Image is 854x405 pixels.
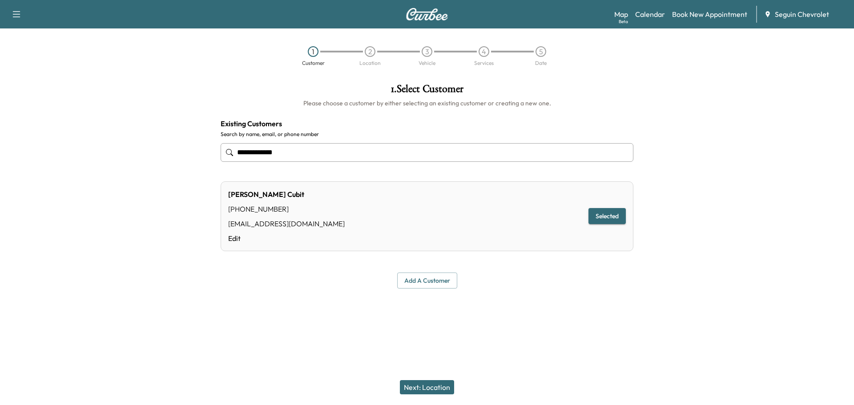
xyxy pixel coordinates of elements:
[228,233,345,244] a: Edit
[359,60,381,66] div: Location
[228,218,345,229] div: [EMAIL_ADDRESS][DOMAIN_NAME]
[228,204,345,214] div: [PHONE_NUMBER]
[308,46,318,57] div: 1
[221,118,633,129] h4: Existing Customers
[365,46,375,57] div: 2
[535,60,547,66] div: Date
[228,189,345,200] div: [PERSON_NAME] Cubit
[400,380,454,394] button: Next: Location
[419,60,435,66] div: Vehicle
[221,99,633,108] h6: Please choose a customer by either selecting an existing customer or creating a new one.
[221,84,633,99] h1: 1 . Select Customer
[672,9,747,20] a: Book New Appointment
[302,60,325,66] div: Customer
[635,9,665,20] a: Calendar
[588,208,626,225] button: Selected
[775,9,829,20] span: Seguin Chevrolet
[536,46,546,57] div: 5
[422,46,432,57] div: 3
[619,18,628,25] div: Beta
[614,9,628,20] a: MapBeta
[406,8,448,20] img: Curbee Logo
[479,46,489,57] div: 4
[397,273,457,289] button: Add a customer
[474,60,494,66] div: Services
[221,131,633,138] label: Search by name, email, or phone number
